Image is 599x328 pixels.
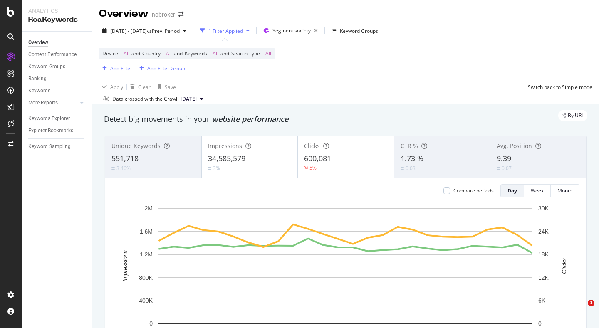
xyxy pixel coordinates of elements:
span: Keywords [185,50,207,57]
div: Compare periods [453,187,494,194]
iframe: Intercom live chat [571,300,591,320]
div: Day [507,187,517,194]
span: Impressions [208,142,242,150]
div: RealKeywords [28,15,85,25]
text: 12K [538,274,549,281]
span: Avg. Position [497,142,532,150]
text: 2M [145,205,153,212]
div: 3% [213,165,220,172]
a: Content Performance [28,50,86,59]
div: Overview [99,7,149,21]
div: 0.07 [502,165,512,172]
div: Keyword Groups [340,27,378,35]
div: 1 Filter Applied [208,27,243,35]
text: 1.2M [140,251,153,258]
div: arrow-right-arrow-left [178,12,183,17]
span: 34,585,579 [208,153,245,163]
div: Overview [28,38,48,47]
div: Keywords [28,86,50,95]
img: Equal [401,167,404,170]
span: 1 [588,300,594,306]
span: 2025 Aug. 4th [181,95,197,103]
text: 800K [139,274,153,281]
span: All [124,48,129,59]
a: Keyword Groups [28,62,86,71]
div: Ranking [28,74,47,83]
button: Week [524,184,551,197]
div: 5% [309,164,317,171]
span: CTR % [401,142,418,150]
span: = [208,50,211,57]
div: Clear [138,84,151,91]
text: 0 [538,320,542,327]
text: 1.6M [140,228,153,235]
button: Apply [99,80,123,94]
a: Keyword Sampling [28,142,86,151]
div: Week [531,187,544,194]
a: Keywords Explorer [28,114,86,123]
text: 6K [538,297,546,304]
span: [DATE] - [DATE] [110,27,147,35]
div: Switch back to Simple mode [528,84,592,91]
span: 9.39 [497,153,511,163]
div: Content Performance [28,50,77,59]
span: = [261,50,264,57]
span: All [265,48,271,59]
span: = [119,50,122,57]
div: Explorer Bookmarks [28,126,73,135]
text: Clicks [561,258,567,274]
div: Add Filter [110,65,132,72]
span: 600,081 [304,153,331,163]
span: Search Type [231,50,260,57]
button: Month [551,184,579,197]
a: Explorer Bookmarks [28,126,86,135]
button: [DATE] - [DATE]vsPrev. Period [99,24,190,37]
button: Keyword Groups [328,24,381,37]
text: 400K [139,297,153,304]
img: Equal [208,167,211,170]
span: and [174,50,183,57]
div: 3.46% [116,165,131,172]
button: Day [500,184,524,197]
img: Equal [111,167,115,170]
a: Overview [28,38,86,47]
button: [DATE] [177,94,207,104]
a: More Reports [28,99,78,107]
div: legacy label [558,110,587,121]
text: 24K [538,228,549,235]
div: Keyword Groups [28,62,65,71]
button: Clear [127,80,151,94]
button: Save [154,80,176,94]
div: Add Filter Group [147,65,185,72]
a: Keywords [28,86,86,95]
text: 30K [538,205,549,212]
span: Country [142,50,161,57]
span: Unique Keywords [111,142,161,150]
span: All [213,48,218,59]
div: Data crossed with the Crawl [112,95,177,103]
span: By URL [568,113,584,118]
button: Add Filter Group [136,63,185,73]
button: Switch back to Simple mode [525,80,592,94]
div: Keywords Explorer [28,114,70,123]
span: Clicks [304,142,320,150]
div: 0.03 [406,165,416,172]
button: 1 Filter Applied [197,24,253,37]
img: Equal [497,167,500,170]
text: 0 [149,320,153,327]
text: Impressions [122,250,129,281]
button: Segment:society [260,24,321,37]
div: nobroker [152,10,175,19]
div: Apply [110,84,123,91]
span: vs Prev. Period [147,27,180,35]
span: 551,718 [111,153,139,163]
text: 18K [538,251,549,258]
div: Keyword Sampling [28,142,71,151]
div: Analytics [28,7,85,15]
a: Ranking [28,74,86,83]
span: and [131,50,140,57]
div: Month [557,187,572,194]
div: Save [165,84,176,91]
div: More Reports [28,99,58,107]
span: Segment: society [272,27,311,34]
